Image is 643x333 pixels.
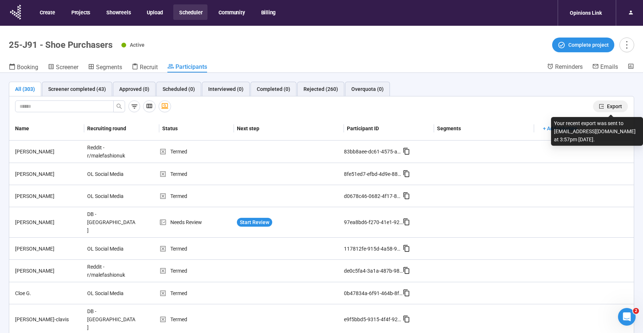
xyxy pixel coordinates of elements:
div: [PERSON_NAME] [12,148,84,156]
span: Segments [96,64,122,71]
div: Your recent export was sent to [EMAIL_ADDRESS][DOMAIN_NAME] at 3:57pm [DATE]. [551,117,643,146]
span: Emails [600,63,618,70]
div: Termed [159,148,234,156]
div: d0678c46-0682-4f17-846b-159832f8a2cb [344,192,403,200]
div: Termed [159,315,234,323]
div: DB - [GEOGRAPHIC_DATA] [84,207,139,237]
th: Recruiting round [84,117,159,141]
a: Participants [167,63,207,72]
button: Billing [255,4,281,20]
div: [PERSON_NAME] [12,170,84,178]
button: search [113,100,125,112]
th: Segments [434,117,534,141]
div: Termed [159,192,234,200]
div: Overquota (0) [351,85,384,93]
span: Export [607,102,622,110]
div: 0b47834a-6f91-464b-8fb5-dcdb2896fa75 [344,289,403,297]
div: e9f5bbd5-9315-4f4f-92e1-756bd2e6b1e9 [344,315,403,323]
div: [PERSON_NAME]-clavis [12,315,84,323]
div: 8fe51ed7-efbd-4d9e-887b-16989840ecc4 [344,170,403,178]
span: Booking [17,64,38,71]
span: Active [130,42,145,48]
div: [PERSON_NAME] [12,218,84,226]
div: [PERSON_NAME] [12,192,84,200]
span: Start Review [240,218,269,226]
h1: 25-J91 - Shoe Purchasers [9,40,113,50]
button: Upload [141,4,168,20]
button: exportExport [593,100,628,112]
button: Showreels [100,4,136,20]
th: Next step [234,117,344,141]
div: [PERSON_NAME] [12,245,84,253]
button: Scheduler [173,4,207,20]
th: Name [9,117,84,141]
div: All (303) [15,85,35,93]
button: Complete project [552,38,614,52]
span: Participants [175,63,207,70]
div: Approved (0) [119,85,149,93]
span: Complete project [568,41,609,49]
div: Needs Review [159,218,234,226]
div: OL Social Media [84,242,139,256]
span: Reminders [555,63,583,70]
div: Termed [159,267,234,275]
span: search [116,103,122,109]
a: Reminders [547,63,583,72]
button: Create [34,4,60,20]
button: + Add columns [537,123,583,134]
div: Cloe G. [12,289,84,297]
div: Rejected (260) [303,85,338,93]
div: Screener completed (43) [48,85,106,93]
div: OL Social Media [84,167,139,181]
div: Termed [159,170,234,178]
a: Booking [9,63,38,72]
div: Opinions Link [565,6,606,20]
span: Screener [56,64,78,71]
div: OL Social Media [84,286,139,300]
div: Completed (0) [257,85,290,93]
th: Status [159,117,234,141]
div: Reddit - r/malefashionuk [84,260,139,282]
a: Recruit [132,63,158,72]
iframe: Intercom live chat [618,308,636,326]
span: 2 [633,308,639,314]
div: Termed [159,289,234,297]
th: Participant ID [344,117,434,141]
button: Start Review [237,218,272,227]
a: Emails [592,63,618,72]
div: 97ea8bd6-f270-41e1-9222-727df90d71fd [344,218,403,226]
div: Termed [159,245,234,253]
div: Reddit - r/malefashionuk [84,141,139,163]
div: Scheduled (0) [163,85,195,93]
div: OL Social Media [84,189,139,203]
div: [PERSON_NAME] [12,267,84,275]
a: Segments [88,63,122,72]
span: export [599,104,604,109]
button: Community [213,4,250,20]
div: 117812fe-915d-4a58-90e6-28f3f900a593 [344,245,403,253]
a: Screener [48,63,78,72]
div: de0c5fa4-3a1a-487b-98d1-22cb0dae218b [344,267,403,275]
span: more [622,40,632,50]
span: Recruit [140,64,158,71]
button: Projects [65,4,95,20]
button: more [619,38,634,52]
div: 83bb8aee-dc61-4575-a80c-65c9870cd055 [344,148,403,156]
span: + Add columns [543,124,577,132]
div: Interviewed (0) [208,85,244,93]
